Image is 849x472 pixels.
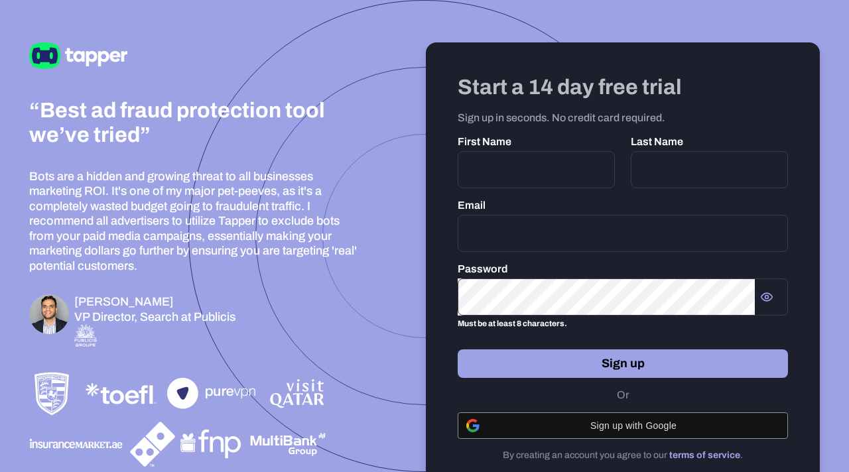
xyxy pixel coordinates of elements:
p: VP Director, Search at Publicis [74,310,235,325]
p: Last Name [631,135,788,148]
img: Porsche [29,371,74,416]
button: Sign up with Google [458,412,788,439]
span: Sign up with Google [488,420,779,431]
img: VisitQatar [268,377,326,410]
p: Password [458,263,788,276]
h3: Start a 14 day free trial [458,74,788,101]
img: TOEFL [80,377,162,410]
img: Publicis [74,324,97,346]
img: FNP [180,426,244,463]
img: PureVPN [167,378,263,409]
button: Sign up [458,349,788,378]
img: Omar Zahriyeh [29,294,69,334]
p: Sign up in seconds. No credit card required. [458,111,788,125]
button: Show password [755,285,779,309]
h3: “Best ad fraud protection tool we’ve tried” [29,99,332,148]
a: terms of service [669,450,740,460]
img: Dominos [130,422,175,467]
p: Must be at least 8 characters. [458,318,788,331]
p: Bots are a hidden and growing threat to all businesses marketing ROI. It's one of my major pet-pe... [29,169,359,274]
p: Email [458,199,788,212]
img: InsuranceMarket [29,435,125,453]
p: First Name [458,135,615,148]
span: Or [614,388,633,402]
h6: [PERSON_NAME] [74,294,235,310]
img: Multibank [249,427,326,461]
p: By creating an account you agree to our . [458,449,788,461]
